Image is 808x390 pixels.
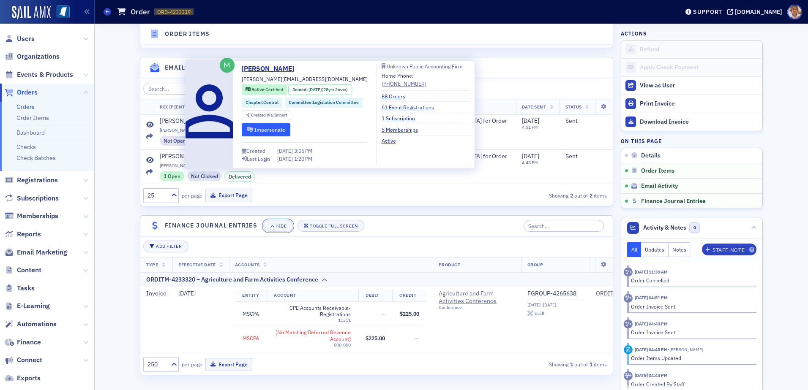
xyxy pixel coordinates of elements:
[160,104,185,110] span: Recipient
[17,70,73,79] span: Events & Products
[640,64,758,71] div: Apply Check Payment
[246,87,283,93] a: Active Certified
[131,7,150,17] h1: Order
[5,374,41,383] a: Exports
[242,123,290,136] button: Impersonate
[276,224,287,228] div: Hide
[5,70,73,79] a: Events & Products
[246,149,265,153] div: Created
[568,360,574,368] strong: 1
[5,338,41,347] a: Finance
[224,171,255,181] div: Delivered
[17,230,41,239] span: Reports
[624,268,633,276] div: Activity
[160,153,267,160] a: [PERSON_NAME]
[631,276,751,284] div: Order Cancelled
[382,64,470,69] a: Unknown Public Accounting Firm
[5,52,60,61] a: Organizations
[635,347,668,352] time: 7/31/2025 04:45 PM
[621,30,647,37] h4: Actions
[439,305,516,310] div: Conference
[568,192,574,199] strong: 2
[358,290,393,301] th: Debit
[289,99,313,105] span: Committee :
[205,358,252,371] button: Export Page
[522,160,538,165] time: 4:48 PM
[439,262,461,268] span: Product
[621,113,762,131] a: Download Invoice
[415,335,419,341] span: —
[712,248,745,252] div: Staff Note
[235,301,267,326] td: MSCPA
[459,192,607,199] div: Showing out of items
[727,9,785,15] button: [DOMAIN_NAME]
[624,371,633,380] div: Activity
[565,153,607,160] div: Sent
[392,290,426,301] th: Credit
[17,194,59,203] span: Subscriptions
[17,355,42,365] span: Connect
[160,136,196,145] div: Not Opened
[5,265,41,275] a: Content
[251,87,265,92] span: Active
[621,95,762,113] a: Print Invoice
[310,224,358,228] div: Toggle Full Screen
[527,302,584,308] div: [DATE]–[DATE]
[522,152,539,160] span: [DATE]
[702,244,756,255] button: Staff Note
[242,84,287,95] div: Active: Active: Certified
[387,64,463,69] div: Unknown Public Accounting Firm
[382,103,440,111] a: 61 Event Registrations
[17,176,58,185] span: Registrations
[382,92,412,100] a: 88 Orders
[596,290,644,298] a: ORDITM-4233320
[17,211,58,221] span: Memberships
[12,6,51,19] img: SailAMX
[160,117,205,125] div: [PERSON_NAME]
[565,104,582,110] span: Status
[640,118,758,126] div: Download Invoice
[631,328,751,336] div: Order Invoice Sent
[689,222,700,233] span: 0
[17,301,50,311] span: E-Learning
[143,83,224,95] input: Search…
[588,360,594,368] strong: 1
[205,189,252,202] button: Export Page
[669,242,691,257] button: Notes
[146,262,158,268] span: Type
[439,290,516,305] a: Agriculture and Farm Activities Conference
[247,157,270,161] div: Last Login
[5,355,42,365] a: Connect
[251,112,275,118] span: Created Via :
[621,76,762,95] button: View as User
[5,194,59,203] a: Subscriptions
[274,305,351,318] span: CPE Accounts Receivable-Registrations
[57,5,70,19] img: SailAMX
[621,137,763,145] h4: On this page
[535,311,545,316] div: Draft
[5,248,67,257] a: Email Marketing
[289,99,359,106] a: Committee:Legislation Committee
[588,192,594,199] strong: 2
[16,129,45,136] a: Dashboard
[160,171,184,181] div: 1 Open
[187,171,222,181] div: Not Clicked
[178,290,196,297] span: [DATE]
[459,360,607,368] div: Showing out of items
[285,98,363,108] div: Committee:
[624,294,633,303] div: Activity
[641,182,678,190] span: Email Activity
[16,143,36,151] a: Checks
[635,269,668,275] time: 8/11/2025 11:30 AM
[263,220,293,232] button: Hide
[635,372,668,378] time: 7/31/2025 04:44 PM
[242,64,300,74] a: [PERSON_NAME]
[382,80,426,87] a: [PHONE_NUMBER]
[277,155,294,162] span: [DATE]
[242,98,282,108] div: Chapter:
[242,111,291,120] div: Created Via: Import
[643,223,686,232] span: Activity & Notes
[641,167,674,175] span: Order Items
[5,88,38,97] a: Orders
